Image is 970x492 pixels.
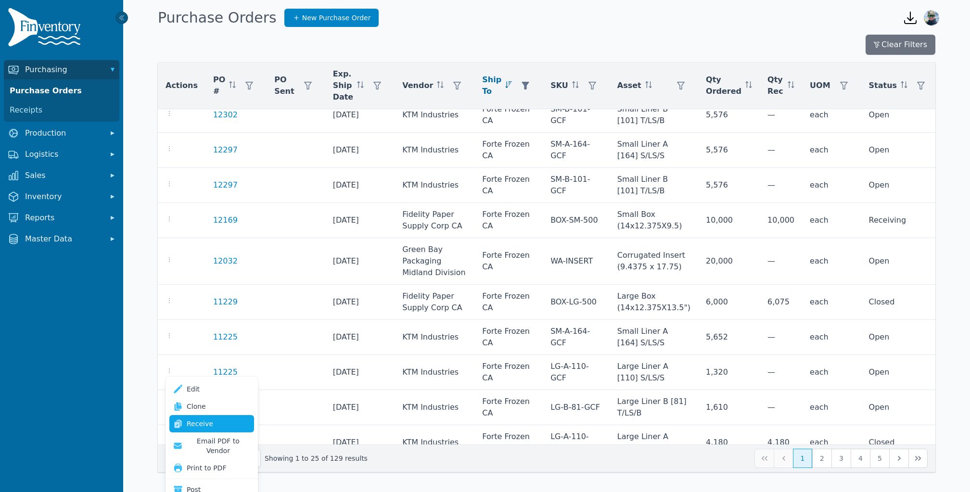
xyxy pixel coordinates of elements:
[325,168,395,203] td: [DATE]
[4,166,119,185] button: Sales
[861,168,939,203] td: Open
[474,168,543,203] td: Forte Frozen CA
[213,179,238,191] a: 12297
[760,98,802,133] td: —
[698,285,760,320] td: 6,000
[6,81,117,101] a: Purchase Orders
[395,355,474,390] td: KTM Industries
[395,98,474,133] td: KTM Industries
[543,390,610,425] td: LG-B-81-GCF
[760,133,802,168] td: —
[166,80,198,91] span: Actions
[610,285,698,320] td: Large Box (14x12.375X13.5")
[924,10,939,25] img: Karina Wright
[610,168,698,203] td: Small Liner B [101] T/LS/B
[851,449,870,468] button: Page 4
[325,285,395,320] td: [DATE]
[802,355,861,390] td: each
[550,80,568,91] span: SKU
[760,203,802,238] td: 10,000
[908,449,928,468] button: Last Page
[861,203,939,238] td: Receiving
[158,9,277,26] h1: Purchase Orders
[869,80,897,91] span: Status
[474,320,543,355] td: Forte Frozen CA
[474,425,543,460] td: Forte Frozen CA
[395,168,474,203] td: KTM Industries
[213,331,238,343] a: 11225
[395,238,474,285] td: Green Bay Packaging Midland Division
[265,454,368,463] span: Showing 1 to 25 of 129 results
[698,238,760,285] td: 20,000
[802,390,861,425] td: each
[698,355,760,390] td: 1,320
[543,238,610,285] td: WA-INSERT
[802,168,861,203] td: each
[25,170,102,181] span: Sales
[25,149,102,160] span: Logistics
[802,238,861,285] td: each
[213,255,238,267] a: 12032
[760,320,802,355] td: —
[706,74,741,97] span: Qty Ordered
[543,320,610,355] td: SM-A-164-GCF
[213,296,238,308] a: 11229
[610,133,698,168] td: Small Liner A [164] S/LS/S
[395,285,474,320] td: Fidelity Paper Supply Corp CA
[25,233,102,245] span: Master Data
[698,425,760,460] td: 4,180
[25,191,102,202] span: Inventory
[802,425,861,460] td: each
[474,390,543,425] td: Forte Frozen CA
[802,98,861,133] td: each
[213,214,238,226] a: 12169
[325,238,395,285] td: [DATE]
[169,380,254,398] a: Edit
[610,355,698,390] td: Large Liner A [110] S/LS/S
[395,425,474,460] td: KTM Industries
[325,203,395,238] td: [DATE]
[395,133,474,168] td: KTM Industries
[760,355,802,390] td: —
[861,320,939,355] td: Open
[4,187,119,206] button: Inventory
[274,74,294,97] span: PO Sent
[25,64,102,76] span: Purchasing
[543,355,610,390] td: LG-A-110-GCF
[474,133,543,168] td: Forte Frozen CA
[543,133,610,168] td: SM-A-164-GCF
[698,390,760,425] td: 1,610
[25,212,102,224] span: Reports
[543,425,610,460] td: LG-A-110-GCF
[543,98,610,133] td: SM-B-101-GCF
[213,74,225,97] span: PO #
[325,390,395,425] td: [DATE]
[4,208,119,227] button: Reports
[760,425,802,460] td: 4,180
[4,124,119,143] button: Production
[861,98,939,133] td: Open
[610,203,698,238] td: Small Box (14x12.375X9.5)
[760,238,802,285] td: —
[4,229,119,249] button: Master Data
[395,320,474,355] td: KTM Industries
[610,390,698,425] td: Large Liner B [81] T/LS/B
[610,425,698,460] td: Large Liner A [110] S/LS/S
[802,285,861,320] td: each
[169,432,254,459] button: Email PDF to Vendor
[474,285,543,320] td: Forte Frozen CA
[6,101,117,120] a: Receipts
[861,285,939,320] td: Closed
[325,320,395,355] td: [DATE]
[213,109,238,121] a: 12302
[870,449,889,468] button: Page 5
[861,355,939,390] td: Open
[861,133,939,168] td: Open
[760,390,802,425] td: —
[474,203,543,238] td: Forte Frozen CA
[8,8,85,50] img: Finventory
[213,144,238,156] a: 12297
[698,98,760,133] td: 5,576
[810,80,830,91] span: UOM
[831,449,851,468] button: Page 3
